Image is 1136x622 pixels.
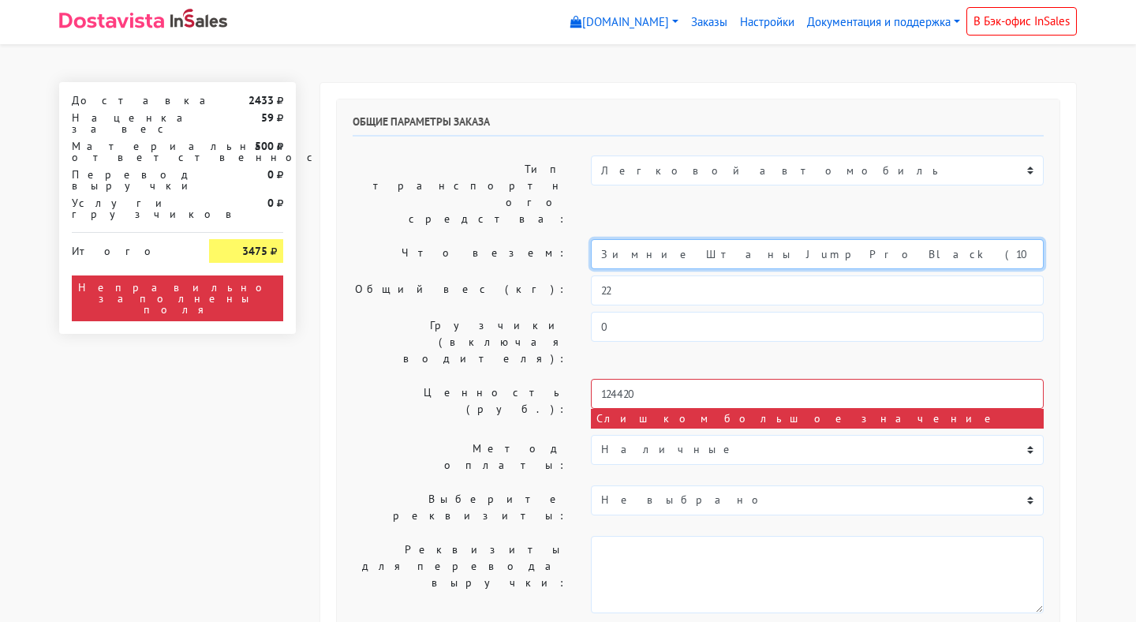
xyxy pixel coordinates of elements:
div: Материальная ответственность [60,141,197,163]
div: Итого [72,239,185,257]
label: Метод оплаты: [341,435,579,479]
a: Заказы [685,7,734,38]
div: Неправильно заполнены поля [72,275,283,321]
h6: Общие параметры заказа [353,115,1044,137]
div: Перевод выручки [60,169,197,191]
strong: 500 [255,139,274,153]
div: Услуги грузчиков [60,197,197,219]
label: Тип транспортного средства: [341,155,579,233]
div: Доставка [60,95,197,106]
label: Ценность (руб.): [341,379,579,429]
strong: 2433 [248,93,274,107]
img: Dostavista - срочная курьерская служба доставки [59,13,164,28]
a: [DOMAIN_NAME] [564,7,685,38]
label: Грузчики (включая водителя): [341,312,579,373]
strong: 0 [267,196,274,210]
label: Общий вес (кг): [341,275,579,305]
img: InSales [170,9,227,28]
label: Выберите реквизиты: [341,485,579,530]
div: Наценка за вес [60,112,197,134]
a: Настройки [734,7,801,38]
strong: 0 [267,167,274,182]
label: Реквизиты для перевода выручки: [341,536,579,613]
strong: 59 [261,111,274,125]
strong: 3475 [242,244,267,258]
a: В Бэк-офис InSales [966,7,1077,36]
a: Документация и поддержка [801,7,966,38]
label: Что везем: [341,239,579,269]
div: Слишком большое значение [591,409,1044,429]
